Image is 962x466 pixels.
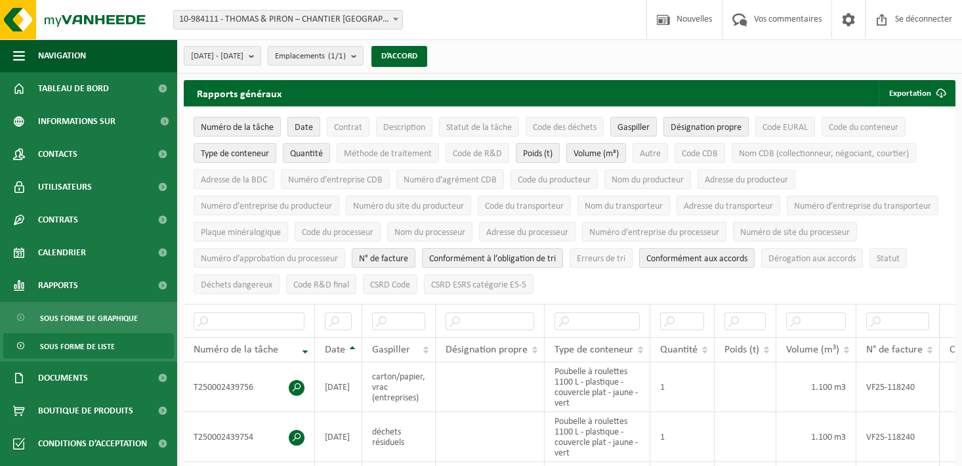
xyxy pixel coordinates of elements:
span: Sous forme de graphique [40,306,138,331]
span: Statut de la tâche [446,123,512,133]
button: D’ACCORD [371,46,427,67]
span: Numéro de la tâche [194,345,278,355]
span: Déchets dangereux [201,280,272,290]
span: Gaspiller [372,345,410,355]
span: Conformément aux accords [646,254,747,264]
td: Poubelle à roulettes 1100 L - plastique - couvercle plat - jaune - vert [545,412,650,462]
span: Utilisateurs [38,171,92,203]
span: Numéro du site du producteur [353,201,464,211]
span: Adresse du processeur [486,228,568,238]
span: Code de R&D [453,149,502,159]
span: CSRD Code [370,280,410,290]
td: 1 [650,412,715,462]
button: Code du producteurProducer code: Activate to sort [511,169,598,189]
span: Code R&D final [293,280,349,290]
span: 10-984111 - THOMAS & PIRON – CHANTIER LOUVAIN-LA-NEUVE LLNCISE2 - OTTIGNIES-LOUVAIN-LA-NEUVE [174,11,402,29]
td: déchets résiduels [362,412,436,462]
button: Numéro du site du producteurProducer site number: Activate to sort [346,196,471,215]
button: StatutStatus: Activate to sort [869,248,907,268]
button: Poids (t)Weight (t): Activate to sort [516,143,560,163]
span: Volume (m³) [574,149,619,159]
button: Numéro d’agrément CDBCDB approval number: Activate to sort [396,169,504,189]
button: Emplacements(1/1) [268,46,364,66]
span: Autre [640,149,661,159]
button: AutreOther: Activate to sort [633,143,668,163]
span: Numéro d’entreprise CDB [288,175,383,185]
button: Adresse du transporteurTransporter address: Activate to sort [677,196,780,215]
button: Dérogation aux accordsDeviation from agreements: Activate to sort [761,248,863,268]
button: Code EURALEURAL code: Activate to sort [755,117,815,137]
span: Erreurs de tri [577,254,625,264]
span: Code du producteur [518,175,591,185]
span: Gaspiller [617,123,650,133]
span: Poids (t) [724,345,759,355]
span: Code du transporteur [485,201,564,211]
span: Code EURAL [763,123,808,133]
span: Adresse du transporteur [684,201,773,211]
button: GaspillerWaste: Activate to sort [610,117,657,137]
span: Type de conteneur [201,149,269,159]
button: Déchets dangereux : Activate to sort [194,274,280,294]
button: Plaque minéralogiqueLicense plate: Activate to sort [194,222,288,242]
button: DateDate: Activate to sort [287,117,320,137]
button: Code des déchetsWaste code: Activate to sort [526,117,604,137]
button: Méthode de traitementTreatment method: Activate to sort [337,143,439,163]
td: carton/papier, vrac (entreprises) [362,362,436,412]
span: Conformément à l’obligation de tri [429,254,556,264]
span: Poids (t) [523,149,553,159]
button: N° de factureInvoice No.: Activate to sort [352,248,415,268]
span: Numéro d’entreprise du producteur [201,201,332,211]
td: Poubelle à roulettes 1100 L - plastique - couvercle plat - jaune - vert [545,362,650,412]
button: Adresse du processeurProcessor address: Activate to sort [479,222,575,242]
button: Nom du processeurProcessor name: Activate to sort [387,222,472,242]
button: Adresse de la BDCCDB address: Activate to sort [194,169,274,189]
font: T250002439756 [194,383,253,392]
span: Rapports [38,269,78,302]
button: Erreurs de triSorting errors: Activate to sort [570,248,633,268]
span: Volume (m³) [786,345,839,355]
span: Quantité [290,149,323,159]
button: Conformément à l’obligation de tri : Activate to sort [422,248,563,268]
span: Informations sur l’entreprise [38,105,152,138]
h2: Rapports généraux [184,80,295,106]
td: 1.100 m3 [776,362,856,412]
span: Conditions d’acceptation [38,427,147,460]
span: Adresse de la BDC [201,175,267,185]
button: Numéro d’entreprise du transporteurTransporter enterprise number: Activate to sort [787,196,938,215]
span: Calendrier [38,236,86,269]
span: N° de facture [866,345,923,355]
span: Désignation propre [446,345,528,355]
button: Numéro d’entreprise du processeurProcessor enterprise number: Activate to sort [582,222,726,242]
button: CSRD CodeCSRD Code: Activate to sort [363,274,417,294]
button: Numéro de site du processeurProcessor site number: Activate to sort [733,222,857,242]
span: CSRD ESRS catégorie E5-5 [431,280,526,290]
button: Nom du transporteurTransporter name: Activate to sort [577,196,670,215]
button: Code CDBCDB code: Activate to sort [675,143,725,163]
button: Adresse du producteurProducer address: Activate to sort [698,169,795,189]
span: 10-984111 - THOMAS & PIRON – CHANTIER LOUVAIN-LA-NEUVE LLNCISE2 - OTTIGNIES-LOUVAIN-LA-NEUVE [173,10,403,30]
td: [DATE] [315,362,362,412]
span: Numéro de site du processeur [740,228,850,238]
button: Conformément aux accords : Activate to sort [639,248,755,268]
span: Nom CDB (collectionneur, négociant, courtier) [739,149,909,159]
button: Désignation propreOwn designation: Activate to sort [663,117,749,137]
span: Contrats [38,203,78,236]
button: [DATE] - [DATE] [184,46,261,66]
td: VF25-118240 [856,412,940,462]
span: Documents [38,362,88,394]
span: Nom du producteur [612,175,684,185]
span: Numéro de la tâche [201,123,274,133]
span: Description [383,123,425,133]
span: Emplacements [275,47,346,66]
td: VF25-118240 [856,362,940,412]
font: Exportation [889,89,931,98]
button: Code R&D finalFinal R&amp;D code: Activate to sort [286,274,356,294]
span: [DATE] - [DATE] [191,47,243,66]
span: Méthode de traitement [344,149,432,159]
span: Numéro d’approbation du processeur [201,254,338,264]
button: CSRD ESRS catégorie E5-5CSRD ESRS E5-5 category: Activate to sort [424,274,533,294]
span: Dérogation aux accords [768,254,856,264]
span: Désignation propre [671,123,742,133]
span: Type de conteneur [554,345,633,355]
span: Boutique de produits [38,394,133,427]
